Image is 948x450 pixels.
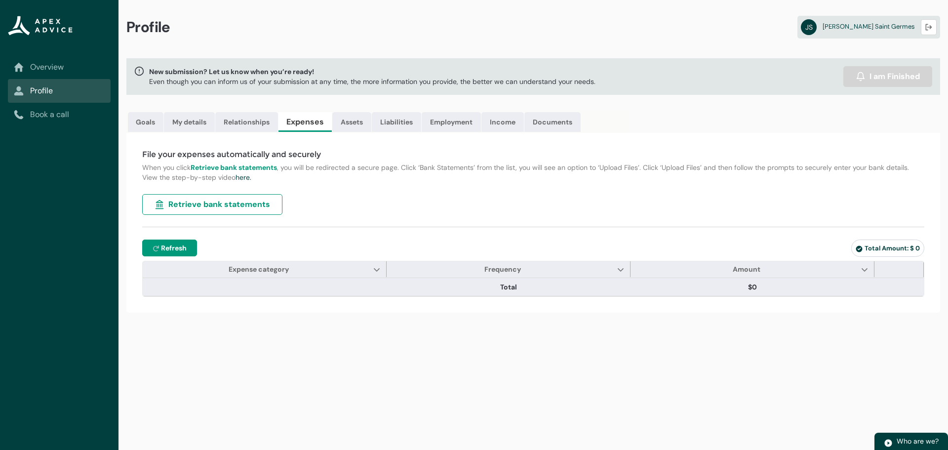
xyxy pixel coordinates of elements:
[748,283,757,291] lightning-formatted-number: $0
[142,163,924,182] p: When you click , you will be redirected a secure page. Click ‘Bank Statements’ from the list, you...
[168,199,270,210] span: Retrieve bank statements
[126,18,170,37] span: Profile
[149,67,595,77] span: New submission? Let us know when you’re ready!
[215,112,278,132] a: Relationships
[14,61,105,73] a: Overview
[14,109,105,121] a: Book a call
[278,112,332,132] a: Expenses
[422,112,481,132] a: Employment
[897,437,939,446] span: Who are we?
[823,22,915,31] span: [PERSON_NAME] Saint Germes
[500,283,517,291] lightning-base-formatted-text: Total
[869,71,920,82] span: I am Finished
[142,194,282,215] button: Retrieve bank statements
[856,244,920,252] span: Total Amount: $ 0
[843,66,932,87] button: I am Finished
[801,19,817,35] abbr: JS
[8,16,73,36] img: Apex Advice Group
[884,439,893,448] img: play.svg
[851,240,924,257] lightning-badge: Total Amount
[164,112,215,132] a: My details
[191,163,277,172] strong: Retrieve bank statements
[481,112,524,132] a: Income
[372,112,421,132] a: Liabilities
[921,19,937,35] button: Logout
[142,149,924,161] h4: File your expenses automatically and securely
[14,85,105,97] a: Profile
[142,240,197,256] button: Refresh
[524,112,581,132] a: Documents
[236,173,251,182] a: here.
[856,72,866,82] img: alarm.svg
[332,112,371,132] a: Assets
[128,112,163,132] a: Goals
[8,55,111,126] nav: Sub page
[155,200,164,209] img: landmark.svg
[149,77,595,86] p: Even though you can inform us of your submission at any time, the more information you provide, t...
[161,243,187,253] span: Refresh
[797,16,940,39] a: JS[PERSON_NAME] Saint Germes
